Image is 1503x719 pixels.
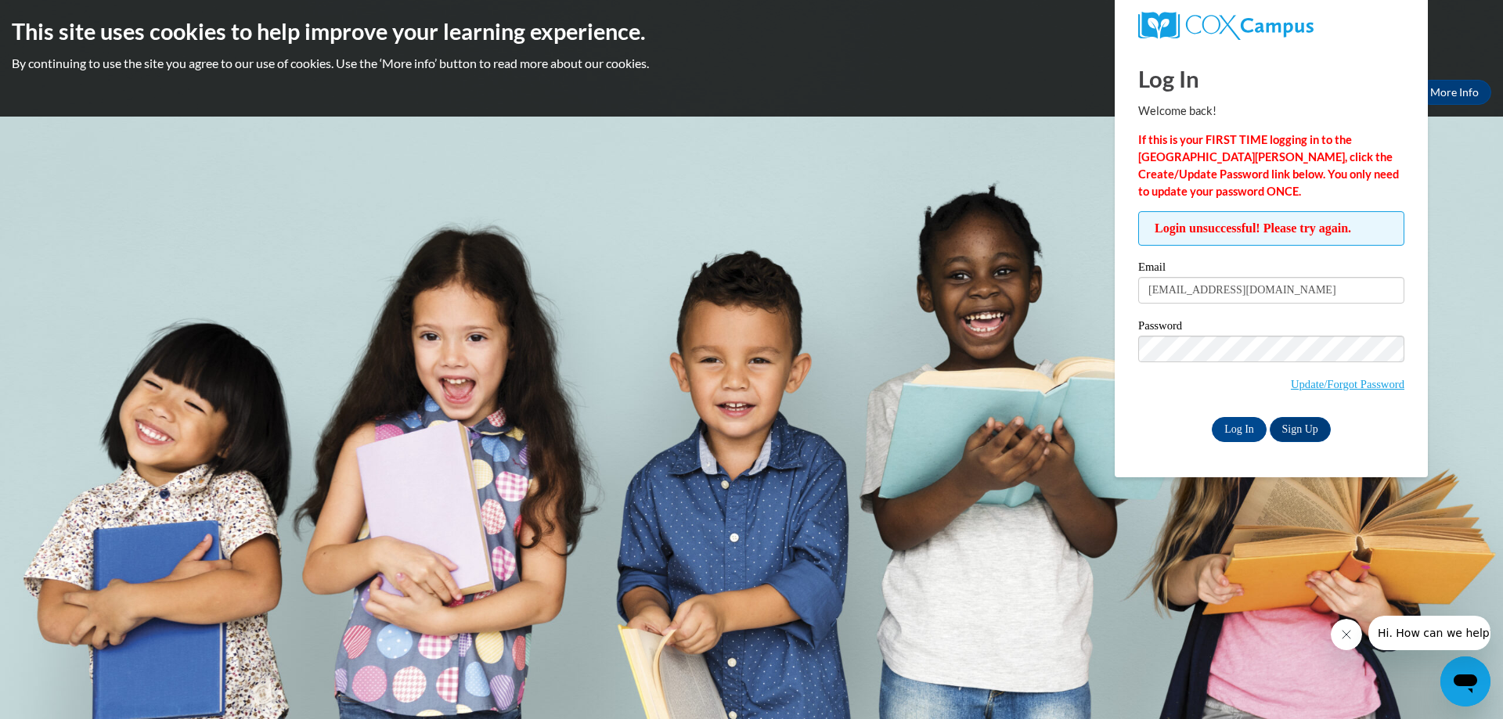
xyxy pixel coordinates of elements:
[1138,12,1314,40] img: COX Campus
[1291,378,1404,390] a: Update/Forgot Password
[1138,261,1404,277] label: Email
[1440,656,1490,706] iframe: Button to launch messaging window
[1138,133,1399,198] strong: If this is your FIRST TIME logging in to the [GEOGRAPHIC_DATA][PERSON_NAME], click the Create/Upd...
[1212,417,1267,442] input: Log In
[1138,12,1404,40] a: COX Campus
[1138,211,1404,246] span: Login unsuccessful! Please try again.
[1368,616,1490,650] iframe: Message from company
[1270,417,1331,442] a: Sign Up
[12,16,1491,47] h2: This site uses cookies to help improve your learning experience.
[1138,63,1404,95] h1: Log In
[12,55,1491,72] p: By continuing to use the site you agree to our use of cookies. Use the ‘More info’ button to read...
[9,11,127,23] span: Hi. How can we help?
[1418,80,1491,105] a: More Info
[1138,102,1404,120] p: Welcome back!
[1331,619,1362,650] iframe: Close message
[1138,320,1404,336] label: Password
